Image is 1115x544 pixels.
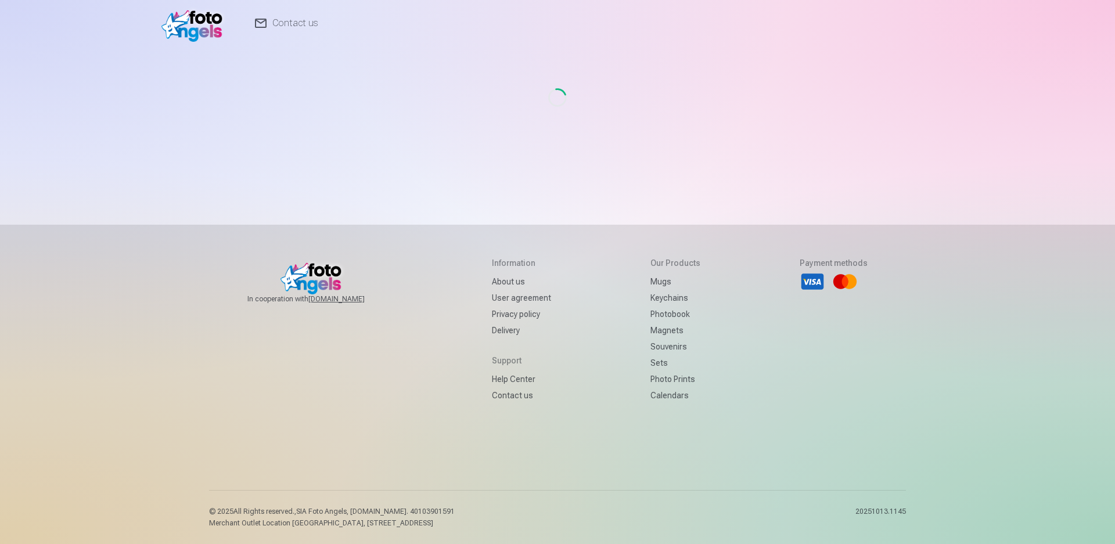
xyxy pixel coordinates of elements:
[492,290,551,306] a: User agreement
[492,355,551,366] h5: Support
[492,371,551,387] a: Help Center
[209,518,455,528] p: Merchant Outlet Location [GEOGRAPHIC_DATA], [STREET_ADDRESS]
[492,387,551,404] a: Contact us
[161,5,228,42] img: /v1
[650,306,700,322] a: Photobook
[492,257,551,269] h5: Information
[800,269,825,294] li: Visa
[650,290,700,306] a: Keychains
[209,507,455,516] p: © 2025 All Rights reserved. ,
[650,257,700,269] h5: Our products
[800,257,868,269] h5: Payment methods
[492,322,551,338] a: Delivery
[650,371,700,387] a: Photo prints
[855,507,906,528] p: 20251013.1145
[308,294,393,304] a: [DOMAIN_NAME]
[832,269,858,294] li: Mastercard
[650,338,700,355] a: Souvenirs
[650,387,700,404] a: Calendars
[650,322,700,338] a: Magnets
[247,294,393,304] span: In cooperation with
[492,306,551,322] a: Privacy policy
[296,507,455,516] span: SIA Foto Angels, [DOMAIN_NAME]. 40103901591
[492,273,551,290] a: About us
[650,355,700,371] a: Sets
[650,273,700,290] a: Mugs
